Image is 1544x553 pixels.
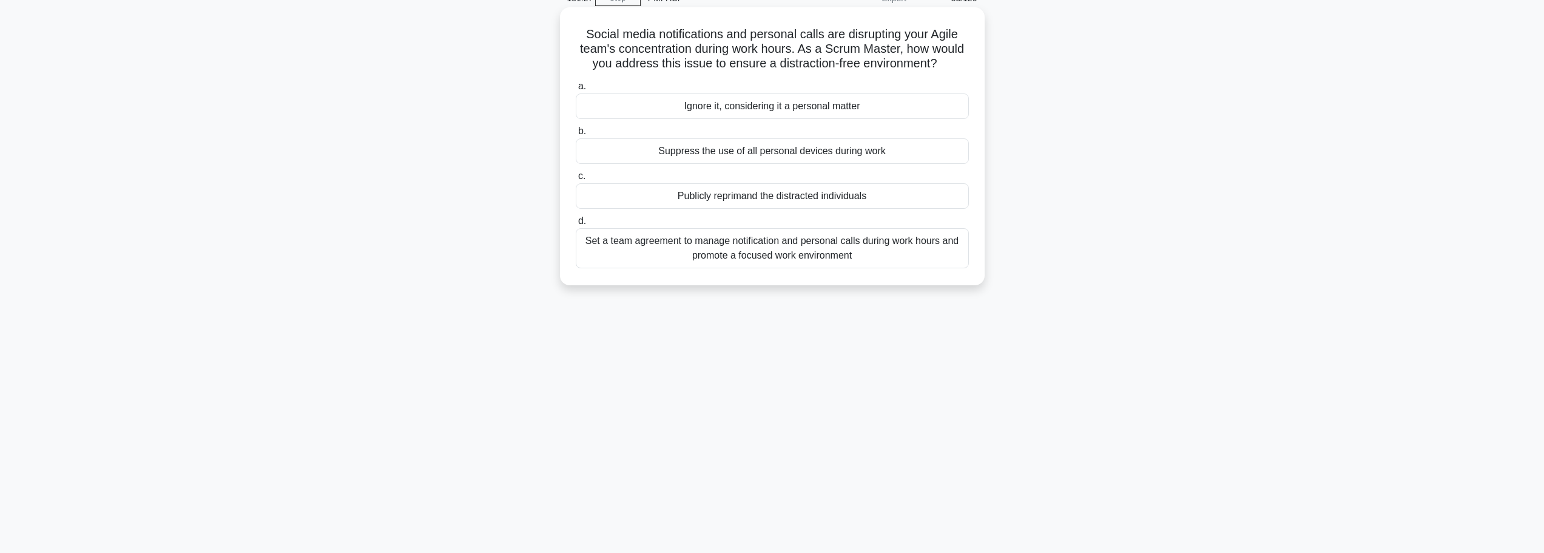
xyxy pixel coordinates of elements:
span: d. [578,215,586,226]
div: Suppress the use of all personal devices during work [576,138,969,164]
span: c. [578,171,585,181]
div: Ignore it, considering it a personal matter [576,93,969,119]
span: b. [578,126,586,136]
div: Set a team agreement to manage notification and personal calls during work hours and promote a fo... [576,228,969,268]
h5: Social media notifications and personal calls are disrupting your Agile team's concentration duri... [575,27,970,72]
div: Publicly reprimand the distracted individuals [576,183,969,209]
span: a. [578,81,586,91]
